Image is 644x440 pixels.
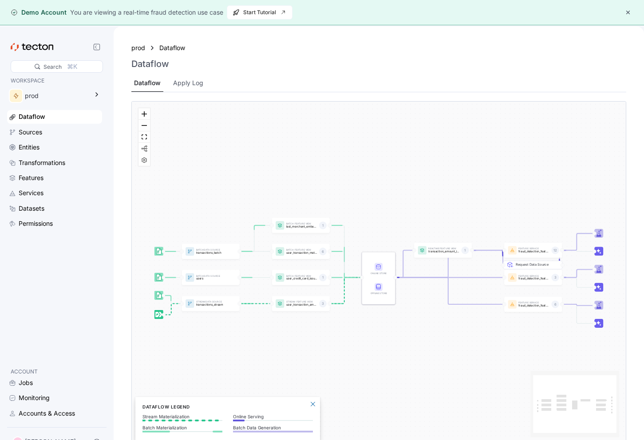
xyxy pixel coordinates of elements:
[182,296,240,311] a: StreamData Sourcetransactions_stream
[131,43,145,53] a: prod
[11,76,99,85] p: WORKSPACE
[138,108,150,166] div: React Flow controls
[138,131,150,143] button: fit view
[196,249,227,251] p: Batch Data Source
[7,141,102,154] a: Entities
[7,217,102,230] a: Permissions
[560,251,593,252] g: Edge from featureService:fraud_detection_feature_service:v2 to Inference_featureService:fraud_det...
[286,225,317,228] p: last_merchant_embedding
[560,234,593,251] g: Edge from featureService:fraud_detection_feature_service:v2 to Trainer_featureService:fraud_detec...
[138,108,150,120] button: zoom in
[159,43,190,53] a: Dataflow
[11,60,103,73] div: Search⌘K
[369,292,388,295] div: Offline Store
[142,414,222,419] p: Stream Materialization
[162,296,181,304] g: Edge from dataSource:transactions_stream_batch_source to dataSource:transactions_stream
[286,301,317,303] p: Stream Feature View
[504,243,562,258] div: Feature Servicefraud_detection_feature_service:v212
[516,262,558,299] div: Request Data Source
[393,278,503,304] g: Edge from STORE to featureService:fraud_detection_feature_service
[510,246,569,254] div: Request Data Source
[518,304,549,307] p: fraud_detection_feature_service
[19,204,44,213] div: Datasets
[272,270,330,285] a: Batch Feature Viewuser_credit_card_issuer1
[7,186,102,200] a: Services
[196,277,227,280] p: users
[11,367,99,376] p: ACCOUNT
[196,251,227,254] p: transactions_batch
[560,304,593,306] g: Edge from featureService:fraud_detection_feature_service to Trainer_featureService:fraud_detectio...
[286,249,317,251] p: Batch Feature View
[19,173,43,183] div: Features
[393,251,413,278] g: Edge from STORE to featureView:transaction_amount_is_higher_than_average
[19,393,50,403] div: Monitoring
[19,112,45,122] div: Dataflow
[504,270,562,285] a: Feature Servicefraud_detection_feature_service_streaming3
[182,244,240,259] a: BatchData Sourcetransactions_batch
[7,407,102,420] a: Accounts & Access
[19,188,43,198] div: Services
[11,8,67,17] div: Demo Account
[7,126,102,139] a: Sources
[328,278,361,304] g: Edge from featureView:user_transaction_amount_totals to STORE
[19,158,65,168] div: Transformations
[504,297,562,312] a: Feature Servicefraud_detection_feature_service6
[369,263,388,275] div: Online Store
[7,156,102,169] a: Transformations
[19,127,42,137] div: Sources
[131,59,169,69] h3: Dataflow
[286,277,317,280] p: user_credit_card_issuer
[182,270,240,285] a: BatchData Sourceusers
[369,283,388,295] div: Offline Store
[196,301,227,303] p: Stream Data Source
[328,251,361,278] g: Edge from featureView:user_transaction_metrics to STORE
[551,301,559,308] div: 6
[286,223,317,225] p: Batch Feature View
[173,78,203,88] div: Apply Log
[414,243,472,258] a: Realtime Feature Viewtransaction_amount_is_higher_than_average1
[142,403,313,410] h6: Dataflow Legend
[7,376,102,389] a: Jobs
[319,248,327,255] div: 6
[272,296,330,311] a: Stream Feature Viewuser_transaction_amount_totals3
[428,250,459,253] p: transaction_amount_is_higher_than_average
[272,244,330,259] a: Batch Feature Viewuser_transaction_metrics6
[233,425,313,430] p: Batch Data Generation
[560,304,593,323] g: Edge from featureService:fraud_detection_feature_service to Inference_featureService:fraud_detect...
[461,247,469,254] div: 1
[233,6,287,19] span: Start Tutorial
[142,425,222,430] p: Batch Materialization
[7,391,102,405] a: Monitoring
[19,378,33,388] div: Jobs
[393,251,503,278] g: Edge from STORE to featureService:fraud_detection_feature_service:v2
[238,226,271,252] g: Edge from dataSource:transactions_batch to featureView:last_merchant_embedding
[233,414,313,419] p: Online Serving
[134,78,161,88] div: Dataflow
[319,300,327,307] div: 3
[319,274,327,282] div: 1
[502,251,503,266] g: Edge from REQ_featureService:fraud_detection_feature_service:v2 to featureService:fraud_detection...
[272,218,330,233] a: Batch Feature Viewlast_merchant_embedding1
[25,91,88,101] div: prod
[196,303,227,306] p: transactions_stream
[19,142,40,152] div: Entities
[286,275,317,277] p: Batch Feature View
[227,5,292,20] button: Start Tutorial
[7,110,102,123] a: Dataflow
[7,171,102,185] a: Features
[286,251,317,254] p: user_transaction_metrics
[67,62,77,71] div: ⌘K
[19,219,53,228] div: Permissions
[43,63,62,71] div: Search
